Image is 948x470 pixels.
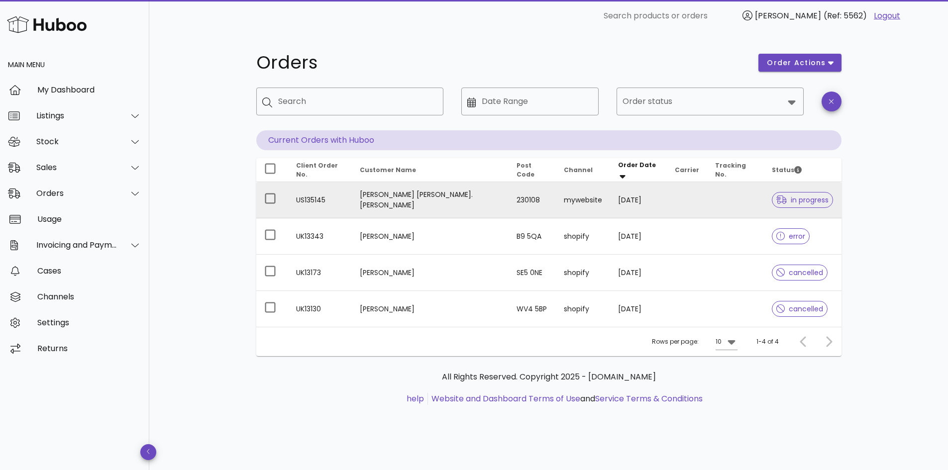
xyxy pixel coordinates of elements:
[667,158,707,182] th: Carrier
[36,240,117,250] div: Invoicing and Payments
[716,337,722,346] div: 10
[556,218,610,255] td: shopify
[352,218,509,255] td: [PERSON_NAME]
[37,292,141,301] div: Channels
[756,337,779,346] div: 1-4 of 4
[652,327,737,356] div: Rows per page:
[758,54,841,72] button: order actions
[755,10,821,21] span: [PERSON_NAME]
[610,158,667,182] th: Order Date: Sorted descending. Activate to remove sorting.
[264,371,834,383] p: All Rights Reserved. Copyright 2025 - [DOMAIN_NAME]
[610,255,667,291] td: [DATE]
[296,161,338,179] span: Client Order No.
[352,291,509,327] td: [PERSON_NAME]
[824,10,867,21] span: (Ref: 5562)
[256,54,747,72] h1: Orders
[288,291,352,327] td: UK13130
[431,393,580,404] a: Website and Dashboard Terms of Use
[556,182,610,218] td: mywebsite
[360,166,416,174] span: Customer Name
[352,182,509,218] td: [PERSON_NAME] [PERSON_NAME]. [PERSON_NAME]
[509,182,556,218] td: 230108
[595,393,703,404] a: Service Terms & Conditions
[428,393,703,405] li: and
[776,305,824,312] span: cancelled
[707,158,763,182] th: Tracking No.
[36,163,117,172] div: Sales
[256,130,842,150] p: Current Orders with Huboo
[715,161,746,179] span: Tracking No.
[509,255,556,291] td: SE5 0NE
[764,158,842,182] th: Status
[617,88,804,115] div: Order status
[766,58,826,68] span: order actions
[772,166,802,174] span: Status
[37,266,141,276] div: Cases
[7,14,87,35] img: Huboo Logo
[610,291,667,327] td: [DATE]
[288,158,352,182] th: Client Order No.
[675,166,699,174] span: Carrier
[618,161,656,169] span: Order Date
[610,218,667,255] td: [DATE]
[37,85,141,94] div: My Dashboard
[352,255,509,291] td: [PERSON_NAME]
[37,214,141,224] div: Usage
[556,291,610,327] td: shopify
[776,233,806,240] span: error
[716,334,737,350] div: 10Rows per page:
[407,393,424,404] a: help
[36,111,117,120] div: Listings
[776,269,824,276] span: cancelled
[509,291,556,327] td: WV4 5BP
[288,218,352,255] td: UK13343
[509,158,556,182] th: Post Code
[556,158,610,182] th: Channel
[36,137,117,146] div: Stock
[37,318,141,327] div: Settings
[288,255,352,291] td: UK13173
[352,158,509,182] th: Customer Name
[874,10,900,22] a: Logout
[37,344,141,353] div: Returns
[36,188,117,198] div: Orders
[610,182,667,218] td: [DATE]
[564,166,593,174] span: Channel
[288,182,352,218] td: US135145
[517,161,534,179] span: Post Code
[556,255,610,291] td: shopify
[509,218,556,255] td: B9 5QA
[776,196,829,203] span: in progress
